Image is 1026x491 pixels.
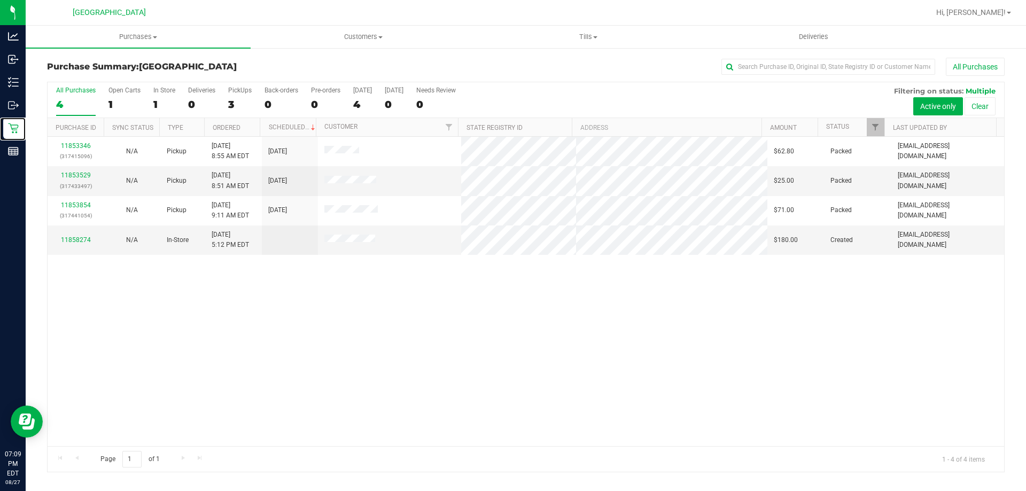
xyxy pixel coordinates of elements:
[167,235,189,245] span: In-Store
[91,451,168,467] span: Page of 1
[8,31,19,42] inline-svg: Analytics
[830,235,853,245] span: Created
[212,141,249,161] span: [DATE] 8:55 AM EDT
[188,98,215,111] div: 0
[946,58,1005,76] button: All Purchases
[5,449,21,478] p: 07:09 PM EDT
[167,146,186,157] span: Pickup
[898,170,998,191] span: [EMAIL_ADDRESS][DOMAIN_NAME]
[311,87,340,94] div: Pre-orders
[168,124,183,131] a: Type
[26,32,251,42] span: Purchases
[251,26,476,48] a: Customers
[126,146,138,157] button: N/A
[898,230,998,250] span: [EMAIL_ADDRESS][DOMAIN_NAME]
[701,26,926,48] a: Deliveries
[898,141,998,161] span: [EMAIL_ADDRESS][DOMAIN_NAME]
[965,97,996,115] button: Clear
[385,98,403,111] div: 0
[268,146,287,157] span: [DATE]
[440,118,458,136] a: Filter
[167,176,186,186] span: Pickup
[122,451,142,467] input: 1
[56,87,96,94] div: All Purchases
[936,8,1006,17] span: Hi, [PERSON_NAME]!
[228,87,252,94] div: PickUps
[153,98,175,111] div: 1
[867,118,884,136] a: Filter
[353,87,372,94] div: [DATE]
[476,32,700,42] span: Tills
[893,124,947,131] a: Last Updated By
[139,61,237,72] span: [GEOGRAPHIC_DATA]
[265,98,298,111] div: 0
[268,205,287,215] span: [DATE]
[416,87,456,94] div: Needs Review
[8,146,19,157] inline-svg: Reports
[167,205,186,215] span: Pickup
[112,124,153,131] a: Sync Status
[966,87,996,95] span: Multiple
[126,236,138,244] span: Not Applicable
[324,123,357,130] a: Customer
[774,176,794,186] span: $25.00
[774,146,794,157] span: $62.80
[26,26,251,48] a: Purchases
[934,451,993,467] span: 1 - 4 of 4 items
[476,26,701,48] a: Tills
[894,87,963,95] span: Filtering on status:
[830,146,852,157] span: Packed
[774,205,794,215] span: $71.00
[385,87,403,94] div: [DATE]
[126,147,138,155] span: Not Applicable
[774,235,798,245] span: $180.00
[213,124,240,131] a: Ordered
[8,77,19,88] inline-svg: Inventory
[467,124,523,131] a: State Registry ID
[54,181,97,191] p: (317433497)
[265,87,298,94] div: Back-orders
[416,98,456,111] div: 0
[212,170,249,191] span: [DATE] 8:51 AM EDT
[212,230,249,250] span: [DATE] 5:12 PM EDT
[830,205,852,215] span: Packed
[126,177,138,184] span: Not Applicable
[108,98,141,111] div: 1
[126,205,138,215] button: N/A
[311,98,340,111] div: 0
[770,124,797,131] a: Amount
[228,98,252,111] div: 3
[61,172,91,179] a: 11853529
[5,478,21,486] p: 08/27
[126,235,138,245] button: N/A
[54,151,97,161] p: (317415096)
[898,200,998,221] span: [EMAIL_ADDRESS][DOMAIN_NAME]
[784,32,843,42] span: Deliveries
[188,87,215,94] div: Deliveries
[56,124,96,131] a: Purchase ID
[268,176,287,186] span: [DATE]
[47,62,366,72] h3: Purchase Summary:
[11,406,43,438] iframe: Resource center
[54,211,97,221] p: (317441054)
[8,54,19,65] inline-svg: Inbound
[830,176,852,186] span: Packed
[269,123,317,131] a: Scheduled
[251,32,475,42] span: Customers
[108,87,141,94] div: Open Carts
[826,123,849,130] a: Status
[353,98,372,111] div: 4
[56,98,96,111] div: 4
[572,118,761,137] th: Address
[126,176,138,186] button: N/A
[8,100,19,111] inline-svg: Outbound
[61,142,91,150] a: 11853346
[721,59,935,75] input: Search Purchase ID, Original ID, State Registry ID or Customer Name...
[153,87,175,94] div: In Store
[61,201,91,209] a: 11853854
[126,206,138,214] span: Not Applicable
[61,236,91,244] a: 11858274
[212,200,249,221] span: [DATE] 9:11 AM EDT
[913,97,963,115] button: Active only
[8,123,19,134] inline-svg: Retail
